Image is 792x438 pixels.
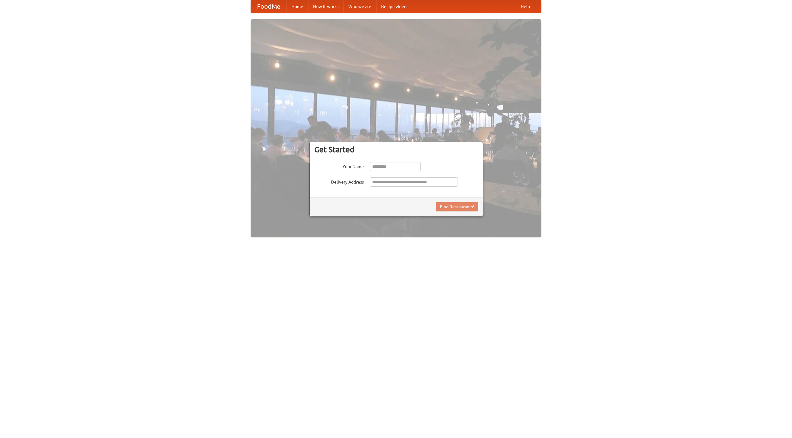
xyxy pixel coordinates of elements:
button: Find Restaurants! [436,202,478,211]
a: Help [516,0,535,13]
a: Who we are [343,0,376,13]
a: FoodMe [251,0,286,13]
a: How it works [308,0,343,13]
a: Home [286,0,308,13]
h3: Get Started [314,145,478,154]
label: Your Name [314,162,364,170]
label: Delivery Address [314,177,364,185]
a: Recipe videos [376,0,413,13]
